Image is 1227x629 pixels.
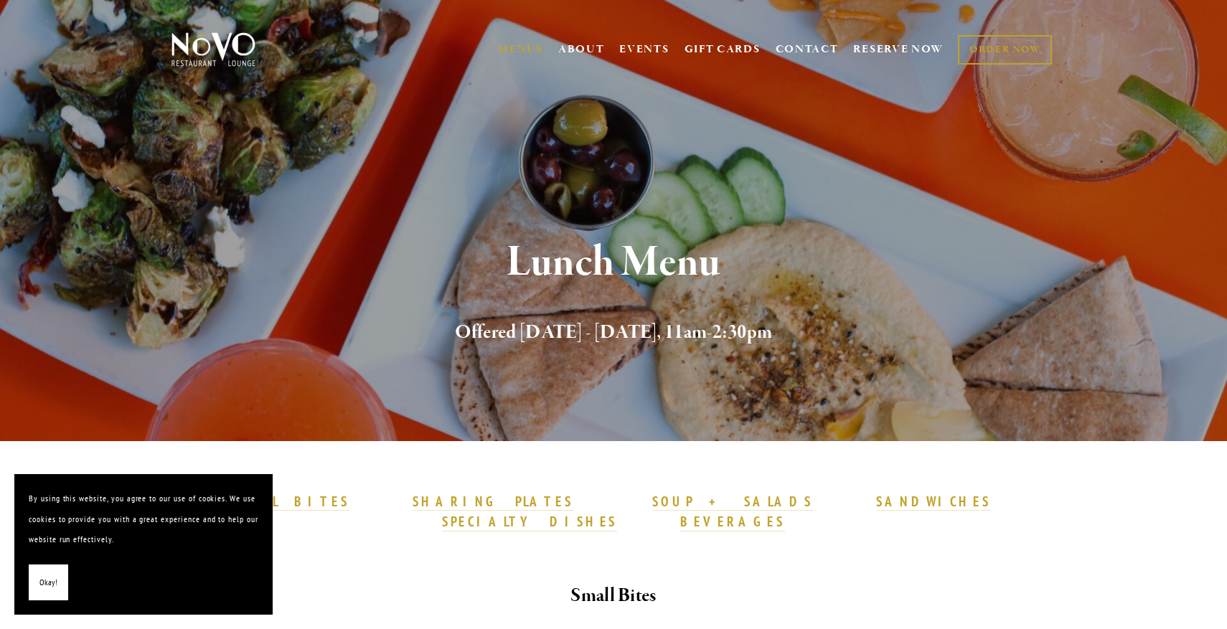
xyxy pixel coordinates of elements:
[195,240,1032,286] h1: Lunch Menu
[680,513,785,531] a: BEVERAGES
[958,35,1052,65] a: ORDER NOW
[498,42,543,57] a: MENUS
[237,493,349,510] strong: SMALL BITES
[237,493,349,511] a: SMALL BITES
[652,493,813,511] a: SOUP + SALADS
[29,564,68,601] button: Okay!
[876,493,991,510] strong: SANDWICHES
[685,36,761,63] a: GIFT CARDS
[413,493,573,510] strong: SHARING PLATES
[195,318,1032,348] h2: Offered [DATE] - [DATE], 11am-2:30pm
[680,513,785,530] strong: BEVERAGES
[14,474,273,615] section: Cookie banner
[652,493,813,510] strong: SOUP + SALADS
[442,513,617,531] a: SPECIALTY DISHES
[619,42,669,57] a: EVENTS
[413,493,573,511] a: SHARING PLATES
[169,32,258,67] img: Novo Restaurant &amp; Lounge
[558,42,605,57] a: ABOUT
[876,493,991,511] a: SANDWICHES
[29,488,258,550] p: By using this website, you agree to our use of cookies. We use cookies to provide you with a grea...
[442,513,617,530] strong: SPECIALTY DISHES
[39,572,57,593] span: Okay!
[776,36,839,63] a: CONTACT
[570,583,656,608] strong: Small Bites
[853,36,944,63] a: RESERVE NOW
